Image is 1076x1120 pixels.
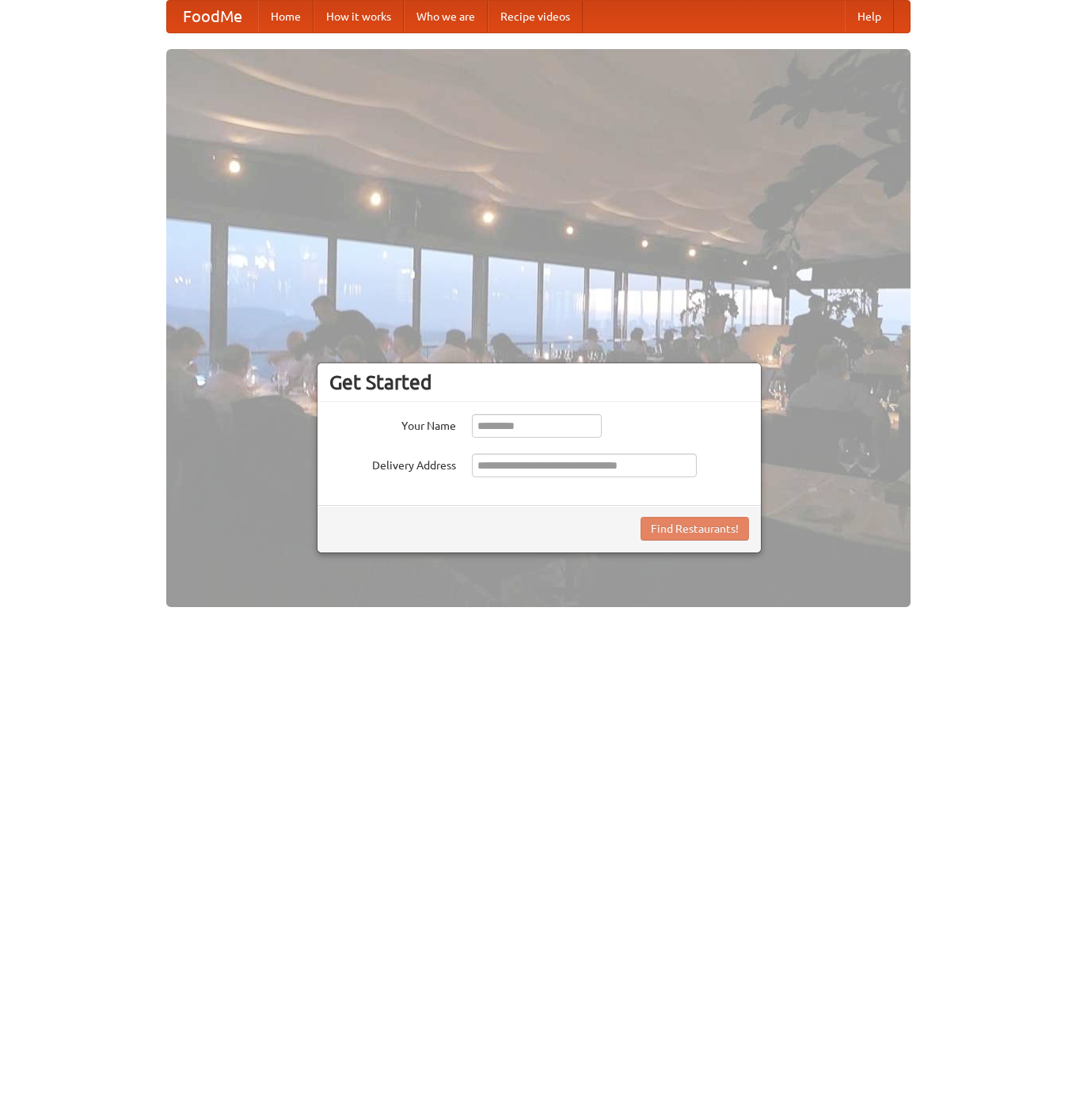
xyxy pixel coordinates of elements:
[404,1,488,32] a: Who we are
[641,517,749,541] button: Find Restaurants!
[329,370,749,394] h3: Get Started
[329,454,456,473] label: Delivery Address
[845,1,894,32] a: Help
[167,1,258,32] a: FoodMe
[329,414,456,434] label: Your Name
[258,1,314,32] a: Home
[314,1,404,32] a: How it works
[488,1,583,32] a: Recipe videos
